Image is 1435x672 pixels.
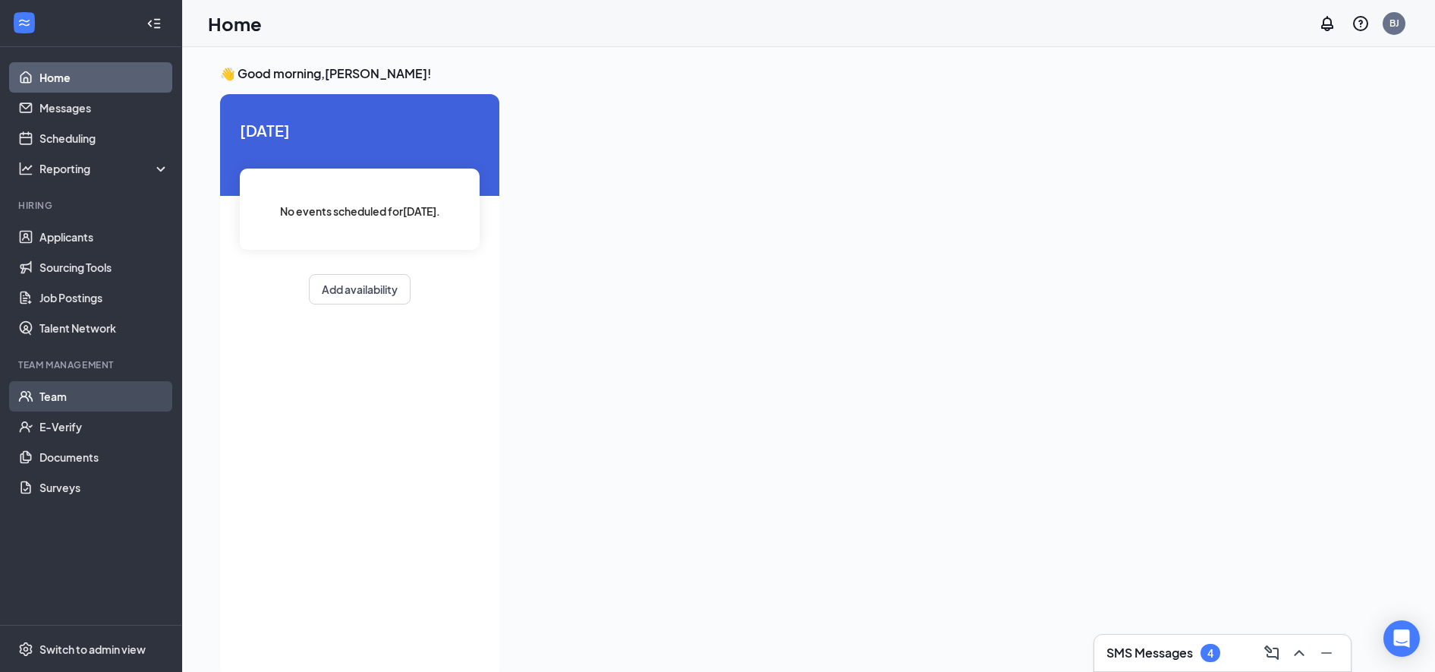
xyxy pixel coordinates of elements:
div: Team Management [18,358,166,371]
div: Switch to admin view [39,642,146,657]
svg: ComposeMessage [1263,644,1281,662]
h3: 👋 Good morning, [PERSON_NAME] ! [220,65,1361,82]
svg: ChevronUp [1290,644,1308,662]
a: Scheduling [39,123,169,153]
svg: WorkstreamLogo [17,15,32,30]
div: Reporting [39,161,170,176]
a: Team [39,381,169,412]
svg: Settings [18,642,33,657]
svg: Analysis [18,161,33,176]
div: 4 [1207,647,1213,660]
span: No events scheduled for [DATE] . [280,203,440,219]
button: ChevronUp [1287,641,1311,665]
button: Minimize [1314,641,1339,665]
a: Talent Network [39,313,169,343]
a: Sourcing Tools [39,252,169,282]
a: Documents [39,442,169,472]
svg: Notifications [1318,14,1336,33]
svg: Collapse [146,16,162,31]
a: Applicants [39,222,169,252]
h1: Home [208,11,262,36]
div: Hiring [18,199,166,212]
a: Surveys [39,472,169,503]
div: Open Intercom Messenger [1383,620,1420,657]
span: [DATE] [240,118,480,142]
h3: SMS Messages [1106,645,1193,661]
svg: Minimize [1317,644,1336,662]
a: Home [39,62,169,93]
a: E-Verify [39,412,169,442]
div: BJ [1389,17,1399,30]
a: Job Postings [39,282,169,313]
button: Add availability [309,274,411,304]
a: Messages [39,93,169,123]
button: ComposeMessage [1260,641,1284,665]
svg: QuestionInfo [1352,14,1370,33]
